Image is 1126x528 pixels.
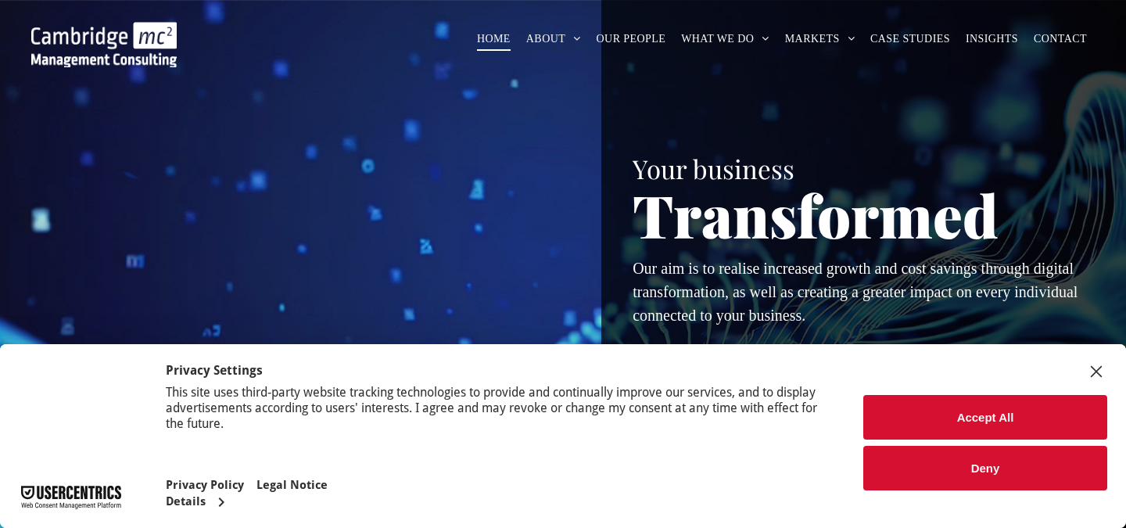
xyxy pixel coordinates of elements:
a: MARKETS [777,27,862,51]
a: CONTACT [1026,27,1095,51]
a: OUR PEOPLE [589,27,674,51]
img: Go to Homepage [31,22,177,67]
span: Your business [633,151,794,185]
span: Transformed [633,175,999,253]
span: Our aim is to realise increased growth and cost savings through digital transformation, as well a... [633,260,1078,324]
a: INSIGHTS [958,27,1026,51]
a: HOME [469,27,518,51]
a: ABOUT [518,27,589,51]
a: CASE STUDIES [862,27,958,51]
a: WHAT WE DO [673,27,777,51]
